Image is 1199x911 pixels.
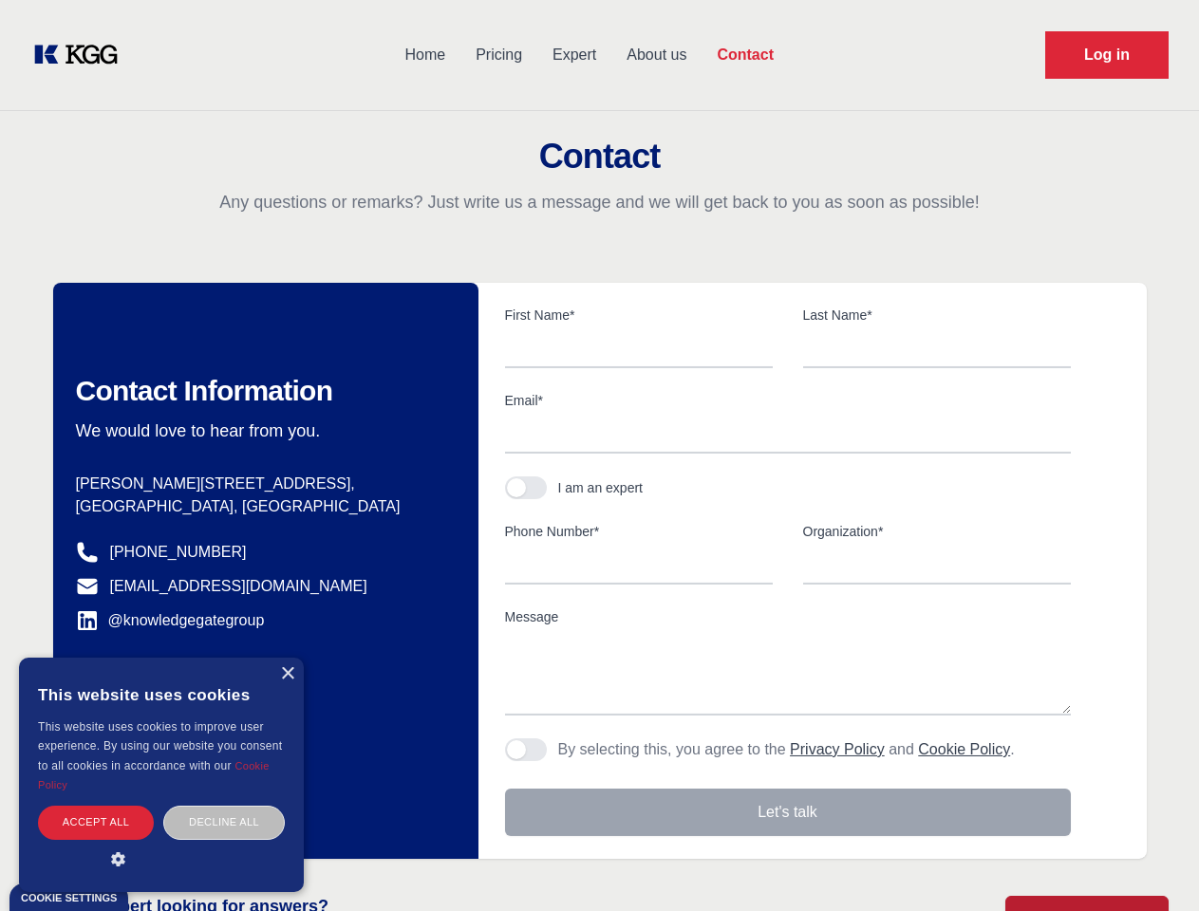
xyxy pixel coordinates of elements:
[110,541,247,564] a: [PHONE_NUMBER]
[76,609,265,632] a: @knowledgegategroup
[38,720,282,772] span: This website uses cookies to improve user experience. By using our website you consent to all coo...
[460,30,537,80] a: Pricing
[558,738,1015,761] p: By selecting this, you agree to the and .
[1045,31,1169,79] a: Request Demo
[505,391,1071,410] label: Email*
[38,806,154,839] div: Accept all
[76,473,448,495] p: [PERSON_NAME][STREET_ADDRESS],
[280,667,294,681] div: Close
[30,40,133,70] a: KOL Knowledge Platform: Talk to Key External Experts (KEE)
[23,138,1176,176] h2: Contact
[76,419,448,442] p: We would love to hear from you.
[505,522,773,541] label: Phone Number*
[23,191,1176,214] p: Any questions or remarks? Just write us a message and we will get back to you as soon as possible!
[790,741,885,757] a: Privacy Policy
[505,607,1071,626] label: Message
[505,306,773,325] label: First Name*
[702,30,789,80] a: Contact
[505,789,1071,836] button: Let's talk
[918,741,1010,757] a: Cookie Policy
[38,672,285,717] div: This website uses cookies
[38,760,270,790] a: Cookie Policy
[803,306,1071,325] label: Last Name*
[163,806,285,839] div: Decline all
[21,893,117,903] div: Cookie settings
[558,478,644,497] div: I am an expert
[537,30,611,80] a: Expert
[76,495,448,518] p: [GEOGRAPHIC_DATA], [GEOGRAPHIC_DATA]
[76,374,448,408] h2: Contact Information
[389,30,460,80] a: Home
[803,522,1071,541] label: Organization*
[1104,820,1199,911] iframe: Chat Widget
[611,30,702,80] a: About us
[110,575,367,598] a: [EMAIL_ADDRESS][DOMAIN_NAME]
